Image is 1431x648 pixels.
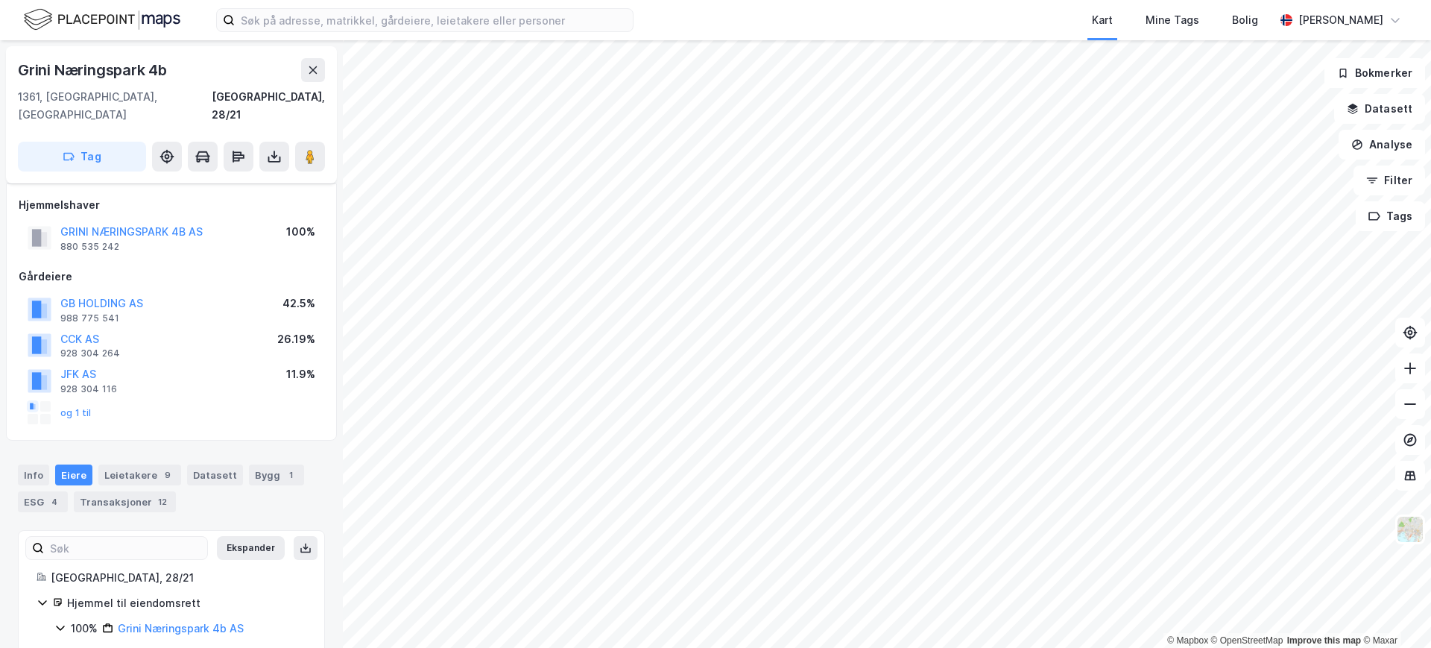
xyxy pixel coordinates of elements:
div: 100% [71,620,98,638]
div: [PERSON_NAME] [1298,11,1383,29]
a: OpenStreetMap [1211,635,1283,646]
div: 988 775 541 [60,312,119,324]
a: Mapbox [1167,635,1208,646]
a: Improve this map [1287,635,1361,646]
div: Kontrollprogram for chat [1356,576,1431,648]
button: Analyse [1339,130,1425,160]
div: Hjemmel til eiendomsrett [67,594,306,612]
button: Datasett [1334,94,1425,124]
input: Søk [44,537,207,559]
div: 26.19% [277,330,315,348]
div: 928 304 264 [60,347,120,359]
input: Søk på adresse, matrikkel, gårdeiere, leietakere eller personer [235,9,633,31]
div: Transaksjoner [74,491,176,512]
div: 42.5% [282,295,315,312]
iframe: Chat Widget [1356,576,1431,648]
div: ESG [18,491,68,512]
div: 100% [286,223,315,241]
div: Datasett [187,465,243,485]
div: 9 [160,468,175,482]
div: 928 304 116 [60,383,117,395]
img: logo.f888ab2527a4732fd821a326f86c7f29.svg [24,7,180,33]
div: 11.9% [286,365,315,383]
div: Eiere [55,465,92,485]
button: Ekspander [217,536,285,560]
button: Tags [1356,201,1425,231]
div: Bygg [249,465,304,485]
div: 880 535 242 [60,241,119,253]
div: [GEOGRAPHIC_DATA], 28/21 [212,88,325,124]
div: 12 [155,494,170,509]
button: Filter [1353,166,1425,195]
div: Mine Tags [1146,11,1199,29]
div: Leietakere [98,465,181,485]
div: Gårdeiere [19,268,324,286]
div: 1 [283,468,298,482]
div: Bolig [1232,11,1258,29]
div: [GEOGRAPHIC_DATA], 28/21 [51,569,306,587]
div: 4 [47,494,62,509]
div: Kart [1092,11,1113,29]
div: Grini Næringspark 4b [18,58,170,82]
div: Hjemmelshaver [19,196,324,214]
div: 1361, [GEOGRAPHIC_DATA], [GEOGRAPHIC_DATA] [18,88,212,124]
button: Bokmerker [1324,58,1425,88]
div: Info [18,465,49,485]
a: Grini Næringspark 4b AS [118,622,244,635]
img: Z [1396,515,1424,544]
button: Tag [18,142,146,172]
